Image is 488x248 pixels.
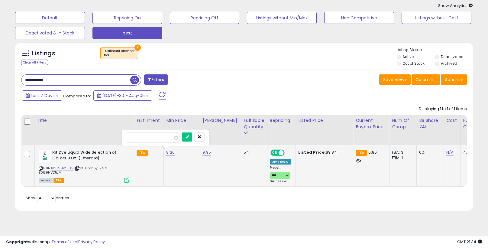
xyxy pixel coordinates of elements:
[356,150,367,156] small: FBA
[39,178,53,183] span: All listings currently available for purchase on Amazon
[392,150,412,155] div: FBA: 3
[53,178,64,183] span: FBA
[270,166,291,184] div: Preset:
[166,117,197,124] div: Min Price
[457,239,482,245] span: 2025-08-17 21:34 GMT
[51,166,73,171] a: B089HVQ5JV
[419,106,467,112] div: Displaying 1 to 1 of 1 items
[39,150,129,182] div: ASIN:
[134,44,141,51] button: ×
[368,149,377,155] span: 6.86
[78,239,105,245] a: Privacy Policy
[392,117,414,130] div: Num of Comp.
[39,150,51,162] img: 41Oe3CM0bEL._SL40_.jpg
[93,90,152,101] button: [DATE]-30 - Aug-05
[419,150,439,155] div: 0%
[397,47,473,53] p: Listing States:
[137,150,148,156] small: FBA
[463,117,486,130] div: Fulfillment Cost
[247,12,317,24] button: Listings without Min/Max
[270,117,293,124] div: Repricing
[202,149,211,155] a: 9.95
[31,93,55,99] span: Last 7 Days
[419,117,441,130] div: BB Share 24h.
[392,155,412,161] div: FBM: 1
[32,49,55,58] h5: Listings
[463,150,484,155] div: 4.15
[37,117,131,124] div: Title
[415,77,435,83] span: Columns
[244,150,262,155] div: 54
[402,54,414,59] label: Active
[52,150,126,162] b: Rit Dye Liquid Wide Selection of Colors 8 Oz. (Emerald)
[92,12,162,24] button: Repricing On
[441,61,457,66] label: Archived
[402,61,425,66] label: Out of Stock
[137,117,161,124] div: Fulfillment
[104,53,135,57] div: fba
[324,12,394,24] button: Non Competitive
[15,27,85,39] button: Deactivated & In Stock
[379,74,411,85] button: Save View
[446,117,458,124] div: Cost
[26,195,69,201] span: Show: entries
[412,74,440,85] button: Columns
[102,93,145,99] span: [DATE]-30 - Aug-05
[270,179,286,184] span: Success
[402,12,471,24] button: Listings without Cost
[441,54,464,59] label: Deactivated
[202,117,238,124] div: [PERSON_NAME]
[166,149,175,155] a: 8.20
[441,74,467,85] button: Actions
[283,150,293,155] span: OFF
[298,117,351,124] div: Listed Price
[298,150,348,155] div: $9.84
[15,12,85,24] button: Default
[144,74,168,85] button: Filters
[244,117,264,130] div: Fulfillable Quantity
[6,239,28,245] strong: Copyright
[104,49,135,58] span: Fulfillment channel :
[21,60,48,65] div: Clear All Filters
[92,27,162,39] button: best
[271,150,279,155] span: ON
[170,12,240,24] button: Repricing Off
[438,3,473,8] span: Show Analytics
[22,90,62,101] button: Last 7 Days
[270,159,291,165] div: Amazon AI
[6,239,105,245] div: seller snap | |
[298,149,326,155] b: Listed Price:
[52,239,77,245] a: Terms of Use
[39,166,109,175] span: | SKU: hobby-2.99-B089HVQ5JV
[356,117,387,130] div: Current Buybox Price
[63,93,91,99] span: Compared to:
[446,149,454,155] a: N/A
